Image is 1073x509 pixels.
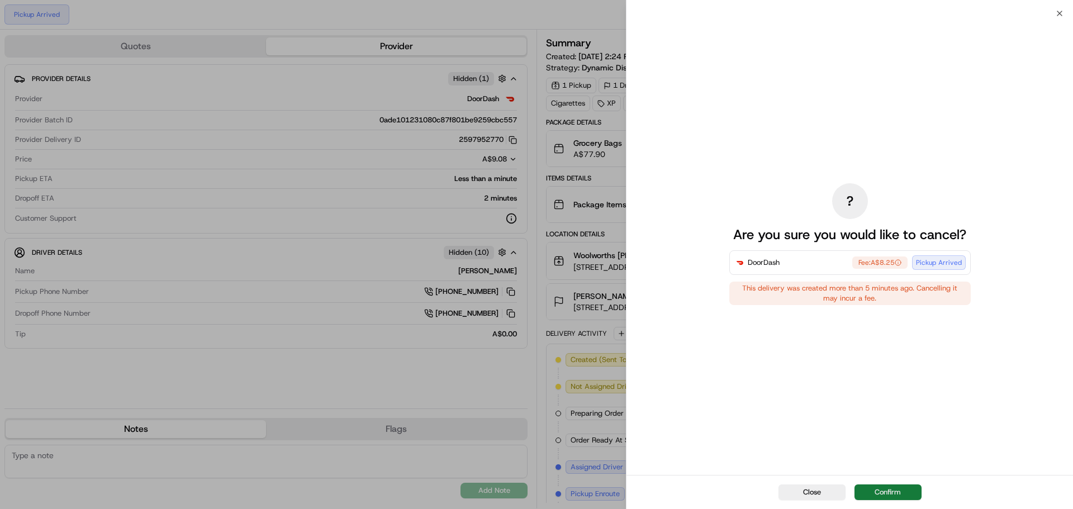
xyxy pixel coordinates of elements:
img: DoorDash [734,257,746,268]
p: Are you sure you would like to cancel? [733,226,966,244]
div: ? [832,183,868,219]
button: Confirm [854,484,922,500]
span: DoorDash [748,257,780,268]
button: DoorDashDoorDashPickup Arrived [852,256,908,269]
div: This delivery was created more than 5 minutes ago. Cancelling it may incur a fee. [729,282,971,305]
button: Close [778,484,846,500]
div: Fee: A$8.25 [852,256,908,269]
